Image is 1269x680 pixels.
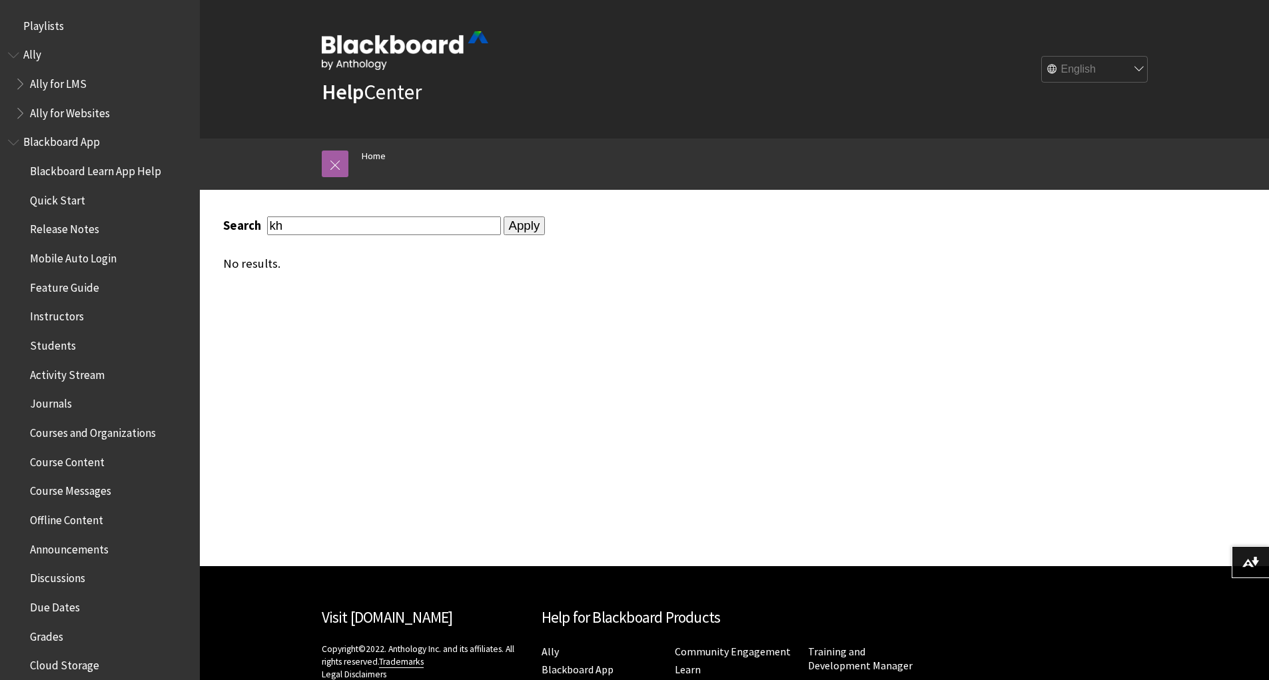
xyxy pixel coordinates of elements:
h2: Help for Blackboard Products [542,606,928,629]
span: Course Messages [30,480,111,498]
a: Visit [DOMAIN_NAME] [322,607,453,627]
nav: Book outline for Playlists [8,15,192,37]
span: Offline Content [30,509,103,527]
span: Blackboard Learn App Help [30,160,161,178]
label: Search [223,218,264,233]
span: Ally [23,44,41,62]
a: Ally [542,645,559,659]
span: Activity Stream [30,364,105,382]
span: Due Dates [30,596,80,614]
a: Trademarks [379,656,424,668]
span: Grades [30,625,63,643]
a: Community Engagement [675,645,791,659]
span: Ally for Websites [30,102,110,120]
span: Students [30,334,76,352]
img: Blackboard by Anthology [322,31,488,70]
span: Announcements [30,538,109,556]
strong: Help [322,79,364,105]
span: Mobile Auto Login [30,247,117,265]
span: Playlists [23,15,64,33]
nav: Book outline for Anthology Ally Help [8,44,192,125]
span: Cloud Storage [30,654,99,672]
div: No results. [223,256,1049,271]
a: Blackboard App [542,663,614,677]
span: Ally for LMS [30,73,87,91]
a: Training and Development Manager [808,645,913,673]
span: Feature Guide [30,276,99,294]
span: Blackboard App [23,131,100,149]
a: HelpCenter [322,79,422,105]
input: Apply [504,216,546,235]
span: Courses and Organizations [30,422,156,440]
span: Release Notes [30,218,99,236]
select: Site Language Selector [1042,57,1148,83]
span: Course Content [30,451,105,469]
a: Home [362,148,386,165]
span: Discussions [30,567,85,585]
span: Quick Start [30,189,85,207]
span: Journals [30,393,72,411]
a: Learn [675,663,701,677]
span: Instructors [30,306,84,324]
